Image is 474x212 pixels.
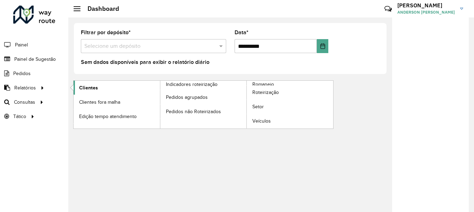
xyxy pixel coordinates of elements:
[252,103,264,110] span: Setor
[166,108,221,115] span: Pedidos não Roteirizados
[317,39,328,53] button: Choose Date
[160,81,334,129] a: Romaneio
[381,1,396,16] a: Contato Rápido
[247,114,333,128] a: Veículos
[247,86,333,100] a: Roteirização
[81,5,119,13] h2: Dashboard
[160,104,247,118] a: Pedidos não Roteirizados
[81,58,209,66] label: Sem dados disponíveis para exibir o relatório diário
[252,89,279,96] span: Roteirização
[160,90,247,104] a: Pedidos agrupados
[247,100,333,114] a: Setor
[235,28,249,37] label: Data
[14,98,35,106] span: Consultas
[14,84,36,92] span: Relatórios
[397,9,455,15] span: ANDERSON [PERSON_NAME]
[166,81,217,88] span: Indicadores roteirização
[252,117,271,125] span: Veículos
[166,94,208,101] span: Pedidos agrupados
[13,70,31,77] span: Pedidos
[74,81,160,95] a: Clientes
[74,81,247,129] a: Indicadores roteirização
[79,84,98,92] span: Clientes
[74,109,160,123] a: Edição tempo atendimento
[15,41,28,49] span: Painel
[397,2,455,9] h3: [PERSON_NAME]
[14,56,56,63] span: Painel de Sugestão
[252,81,274,88] span: Romaneio
[81,28,131,37] label: Filtrar por depósito
[79,113,137,120] span: Edição tempo atendimento
[79,98,120,106] span: Clientes fora malha
[13,113,26,120] span: Tático
[74,95,160,109] a: Clientes fora malha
